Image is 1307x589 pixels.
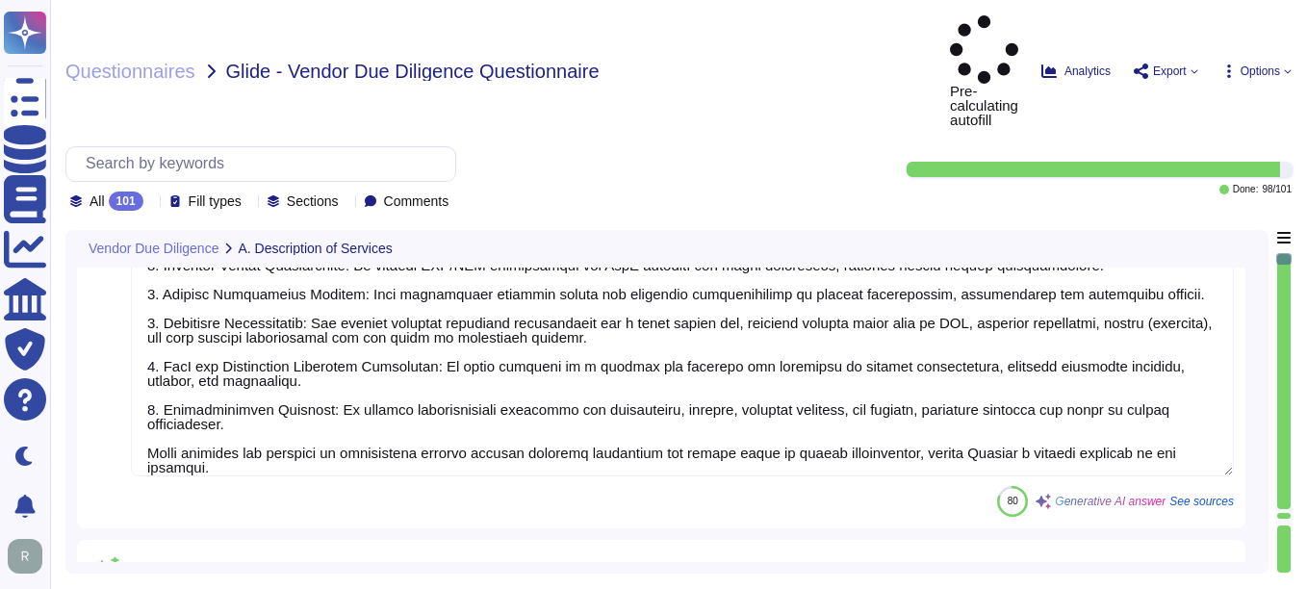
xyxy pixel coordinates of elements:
[1262,185,1292,194] span: 98 / 101
[109,192,143,211] div: 101
[8,539,42,574] img: user
[1169,496,1234,507] span: See sources
[76,147,455,181] input: Search by keywords
[1041,64,1111,79] button: Analytics
[1055,496,1166,507] span: Generative AI answer
[189,194,242,208] span: Fill types
[89,242,218,255] span: Vendor Due Diligence
[4,535,56,577] button: user
[1153,65,1187,77] span: Export
[238,242,392,255] span: A. Description of Services
[131,171,1234,476] textarea: Loremip dolors a consecteturad elits do eiusmodt incidid ut laboree dolorema aliquaeni adm veniam...
[226,62,600,81] span: Glide - Vendor Due Diligence Questionnaire
[1233,185,1259,194] span: Done:
[1064,65,1111,77] span: Analytics
[287,194,339,208] span: Sections
[65,62,195,81] span: Questionnaires
[950,15,1018,127] span: Pre-calculating autofill
[1241,65,1280,77] span: Options
[90,194,105,208] span: All
[384,194,449,208] span: Comments
[1008,496,1018,506] span: 80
